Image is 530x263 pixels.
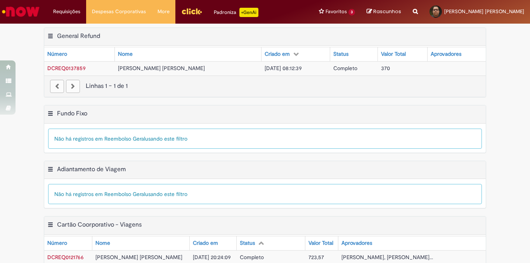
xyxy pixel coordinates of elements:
[239,8,258,17] p: +GenAi
[118,50,133,58] div: Nome
[381,50,406,58] div: Valor Total
[47,254,84,261] a: Abrir Registro: DCREQ0121766
[193,254,231,261] span: [DATE] 20:24:09
[57,165,126,173] h2: Adiantamento de Viagem
[1,4,41,19] img: ServiceNow
[145,135,187,142] span: usando este filtro
[57,110,87,117] h2: Fundo Fixo
[193,239,218,247] div: Criado em
[57,221,142,229] h2: Cartão Coorporativo - Viagens
[57,32,100,40] h2: General Refund
[47,65,86,72] a: Abrir Registro: DCREQ0137859
[145,191,187,198] span: usando este filtro
[48,129,482,149] div: Não há registros em Reembolso Geral
[44,76,486,97] nav: paginação
[265,65,302,72] span: [DATE] 08:12:39
[118,65,205,72] span: [PERSON_NAME] [PERSON_NAME]
[47,50,67,58] div: Número
[367,8,401,15] a: Rascunhos
[95,254,182,261] span: [PERSON_NAME] [PERSON_NAME]
[47,165,54,175] button: Adiantamento de Viagem Menu de contexto
[240,239,255,247] div: Status
[47,239,67,247] div: Número
[47,254,84,261] span: DCREQ0121766
[240,254,264,261] span: Completo
[333,65,357,72] span: Completo
[444,8,524,15] span: [PERSON_NAME] [PERSON_NAME]
[381,65,390,72] span: 370
[431,50,461,58] div: Aprovadores
[373,8,401,15] span: Rascunhos
[265,50,290,58] div: Criado em
[92,8,146,15] span: Despesas Corporativas
[308,254,324,261] span: 723,57
[158,8,170,15] span: More
[47,65,86,72] span: DCREQ0137859
[348,9,355,15] span: 3
[341,239,372,247] div: Aprovadores
[214,8,258,17] div: Padroniza
[308,239,333,247] div: Valor Total
[341,254,433,261] span: [PERSON_NAME], [PERSON_NAME]...
[95,239,110,247] div: Nome
[48,184,482,204] div: Não há registros em Reembolso Geral
[47,221,54,231] button: Cartão Coorporativo - Viagens Menu de contexto
[53,8,80,15] span: Requisições
[50,82,480,91] div: Linhas 1 − 1 de 1
[333,50,348,58] div: Status
[326,8,347,15] span: Favoritos
[47,32,54,42] button: General Refund Menu de contexto
[181,5,202,17] img: click_logo_yellow_360x200.png
[47,110,54,120] button: Fundo Fixo Menu de contexto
